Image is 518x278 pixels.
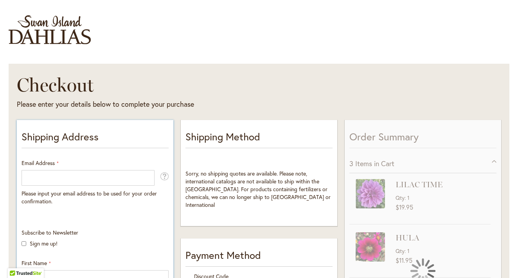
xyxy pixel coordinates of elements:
[22,190,157,205] span: Please input your email address to be used for your order confirmation.
[22,259,47,267] span: First Name
[22,229,78,236] span: Subscribe to Newsletter
[22,129,169,148] p: Shipping Address
[22,159,55,167] span: Email Address
[30,240,58,247] label: Sign me up!
[185,248,333,267] div: Payment Method
[17,99,361,109] div: Please enter your details below to complete your purchase
[185,170,331,208] span: Sorry, no shipping quotes are available. Please note, international catalogs are not available to...
[17,73,361,97] h1: Checkout
[9,15,91,44] a: store logo
[185,129,333,148] p: Shipping Method
[6,250,28,272] iframe: Launch Accessibility Center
